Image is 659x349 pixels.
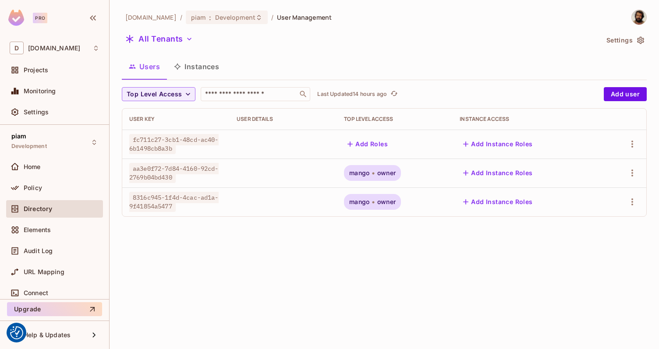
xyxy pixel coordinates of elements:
[344,116,446,123] div: Top Level Access
[24,67,48,74] span: Projects
[191,13,206,21] span: piam
[387,89,399,99] span: Click to refresh data
[10,42,24,54] span: D
[317,91,387,98] p: Last Updated 14 hours ago
[215,13,255,21] span: Development
[122,32,196,46] button: All Tenants
[237,116,330,123] div: User Details
[33,13,47,23] div: Pro
[349,169,369,176] span: mango
[180,13,182,21] li: /
[277,13,332,21] span: User Management
[28,45,80,52] span: Workspace: datev.de
[604,87,647,101] button: Add user
[209,14,212,21] span: :
[129,192,219,212] span: 8316c945-1f4d-4cac-ad1a-9f41854a5477
[377,198,396,205] span: owner
[167,56,226,78] button: Instances
[129,134,219,154] span: fc711c27-3cb1-48cd-ac40-6b1498cb8a3b
[460,166,536,180] button: Add Instance Roles
[24,268,64,275] span: URL Mapping
[24,247,53,254] span: Audit Log
[632,10,646,25] img: Chilla, Dominik
[603,33,647,47] button: Settings
[460,116,593,123] div: Instance Access
[349,198,369,205] span: mango
[10,326,23,339] img: Revisit consent button
[24,205,52,212] span: Directory
[122,56,167,78] button: Users
[10,326,23,339] button: Consent Preferences
[24,289,48,296] span: Connect
[11,143,47,150] span: Development
[377,169,396,176] span: owner
[7,302,102,316] button: Upgrade
[344,137,391,151] button: Add Roles
[122,87,195,101] button: Top Level Access
[24,163,41,170] span: Home
[11,133,27,140] span: piam
[8,10,24,26] img: SReyMgAAAABJRU5ErkJggg==
[24,88,56,95] span: Monitoring
[24,331,71,338] span: Help & Updates
[125,13,177,21] span: the active workspace
[24,226,51,233] span: Elements
[390,90,398,99] span: refresh
[24,184,42,191] span: Policy
[129,116,223,123] div: User Key
[460,195,536,209] button: Add Instance Roles
[24,109,49,116] span: Settings
[129,163,219,183] span: aa3e0f72-7d84-4160-92cd-2769b04bd430
[460,137,536,151] button: Add Instance Roles
[271,13,273,21] li: /
[127,89,182,100] span: Top Level Access
[389,89,399,99] button: refresh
